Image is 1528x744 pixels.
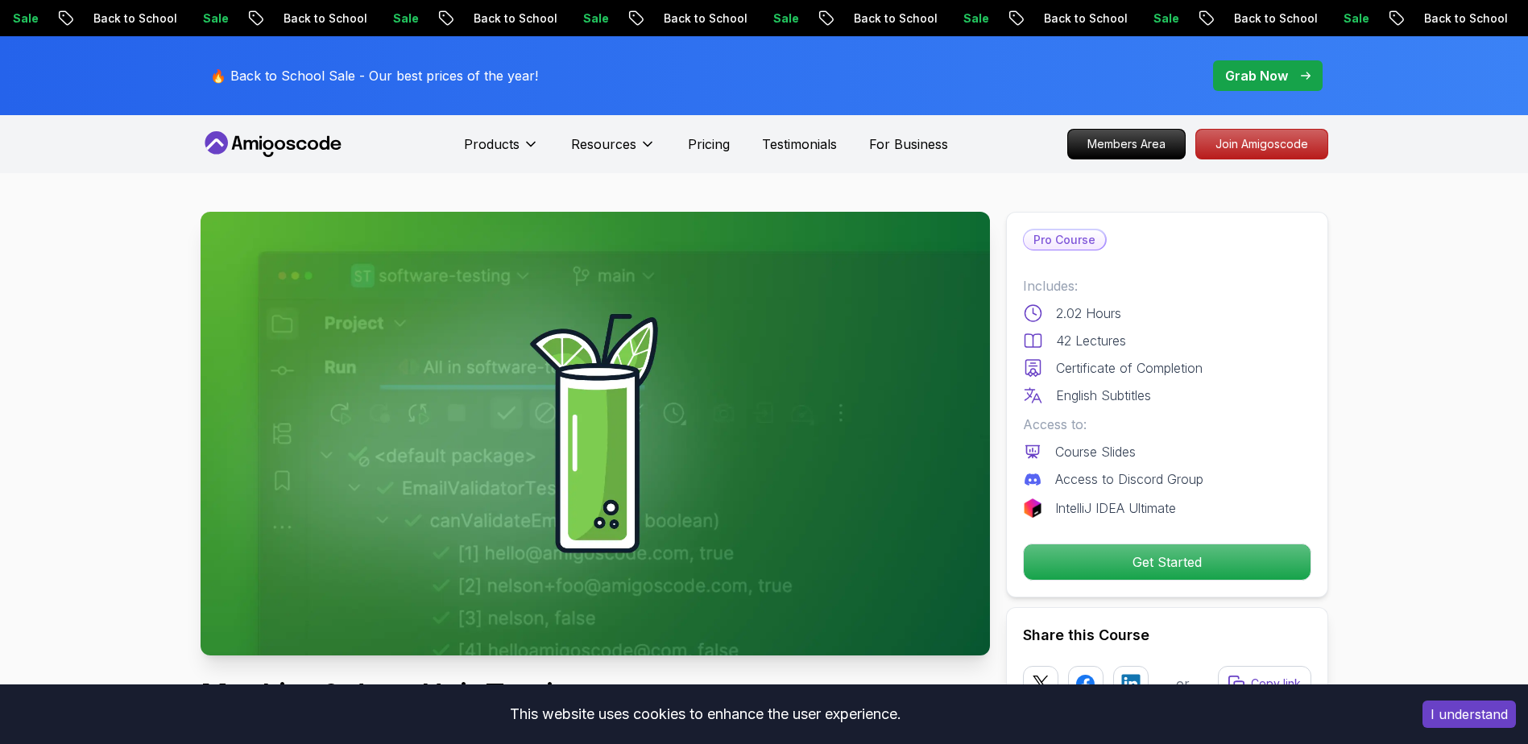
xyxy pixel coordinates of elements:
[1024,544,1311,580] p: Get Started
[717,10,768,27] p: Sale
[1056,386,1151,405] p: English Subtitles
[1055,469,1203,489] p: Access to Discord Group
[1055,442,1136,461] p: Course Slides
[571,134,636,154] p: Resources
[797,10,907,27] p: Back to School
[201,212,990,655] img: mockito-java-unit-testing_thumbnail
[337,10,388,27] p: Sale
[869,134,948,154] a: For Business
[607,10,717,27] p: Back to School
[571,134,656,167] button: Resources
[1023,544,1311,581] button: Get Started
[1023,624,1311,647] h2: Share this Course
[1055,498,1176,518] p: IntelliJ IDEA Ultimate
[210,66,538,85] p: 🔥 Back to School Sale - Our best prices of the year!
[1178,10,1287,27] p: Back to School
[464,134,520,154] p: Products
[527,10,578,27] p: Sale
[1195,129,1328,159] a: Join Amigoscode
[762,134,837,154] a: Testimonials
[417,10,527,27] p: Back to School
[1023,276,1311,296] p: Includes:
[227,10,337,27] p: Back to School
[1176,674,1190,693] p: or
[1196,130,1327,159] p: Join Amigoscode
[1251,676,1301,692] p: Copy link
[201,678,990,710] h1: Mockito & Java Unit Testing
[1368,10,1477,27] p: Back to School
[1287,10,1339,27] p: Sale
[1225,66,1288,85] p: Grab Now
[1422,701,1516,728] button: Accept cookies
[1218,666,1311,701] button: Copy link
[147,10,198,27] p: Sale
[1023,498,1042,518] img: jetbrains logo
[1068,130,1185,159] p: Members Area
[1067,129,1186,159] a: Members Area
[12,696,1398,732] div: This website uses cookies to enhance the user experience.
[464,134,539,167] button: Products
[1056,331,1126,350] p: 42 Lectures
[37,10,147,27] p: Back to School
[988,10,1097,27] p: Back to School
[1056,358,1203,378] p: Certificate of Completion
[1023,415,1311,434] p: Access to:
[907,10,959,27] p: Sale
[688,134,730,154] a: Pricing
[1056,304,1121,323] p: 2.02 Hours
[1097,10,1149,27] p: Sale
[1024,230,1105,250] p: Pro Course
